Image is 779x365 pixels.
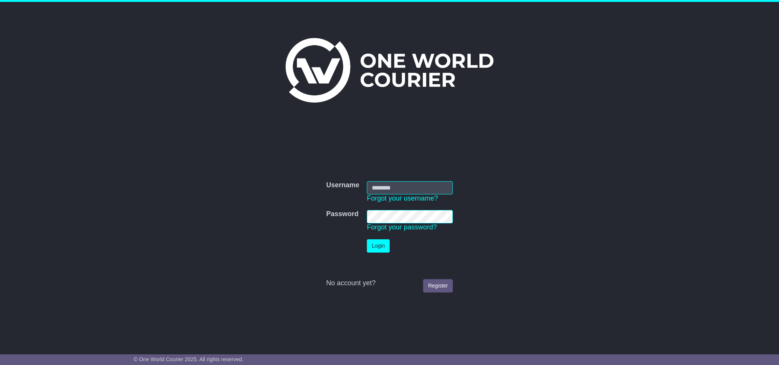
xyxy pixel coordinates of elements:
[423,279,453,292] a: Register
[286,38,493,103] img: One World
[367,223,437,231] a: Forgot your password?
[367,239,390,253] button: Login
[326,279,453,288] div: No account yet?
[326,181,359,190] label: Username
[326,210,359,218] label: Password
[367,194,438,202] a: Forgot your username?
[134,356,244,362] span: © One World Courier 2025. All rights reserved.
